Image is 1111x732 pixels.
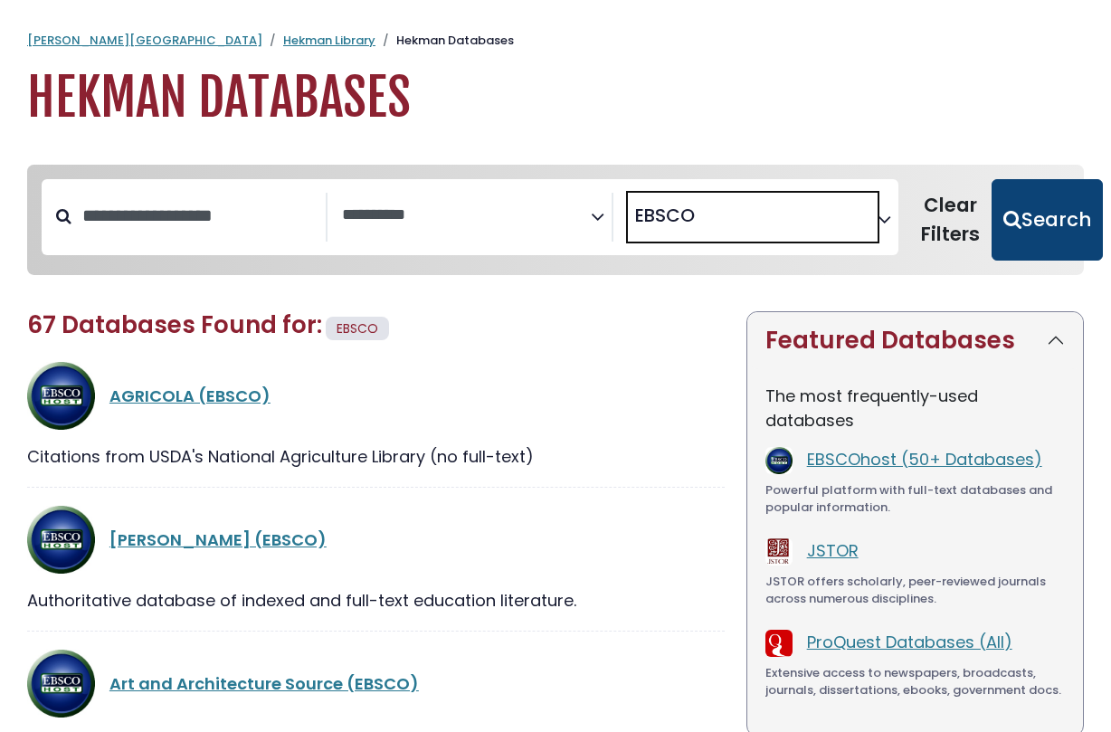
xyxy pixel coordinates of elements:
[765,573,1065,608] div: JSTOR offers scholarly, peer-reviewed journals across numerous disciplines.
[807,631,1012,653] a: ProQuest Databases (All)
[698,212,711,231] textarea: Search
[109,385,271,407] a: AGRICOLA (EBSCO)
[909,179,992,261] button: Clear Filters
[27,444,725,469] div: Citations from USDA's National Agriculture Library (no full-text)
[27,309,322,341] span: 67 Databases Found for:
[27,32,262,49] a: [PERSON_NAME][GEOGRAPHIC_DATA]
[765,481,1065,517] div: Powerful platform with full-text databases and popular information.
[375,32,514,50] li: Hekman Databases
[27,165,1084,275] nav: Search filters
[27,68,1084,128] h1: Hekman Databases
[27,588,725,613] div: Authoritative database of indexed and full-text education literature.
[337,319,378,337] span: EBSCO
[71,201,326,231] input: Search database by title or keyword
[747,312,1083,369] button: Featured Databases
[765,384,1065,433] p: The most frequently-used databases
[765,664,1065,699] div: Extensive access to newspapers, broadcasts, journals, dissertations, ebooks, government docs.
[27,32,1084,50] nav: breadcrumb
[635,202,695,229] span: EBSCO
[342,206,591,225] textarea: Search
[283,32,375,49] a: Hekman Library
[109,672,419,695] a: Art and Architecture Source (EBSCO)
[807,539,859,562] a: JSTOR
[807,448,1042,471] a: EBSCOhost (50+ Databases)
[628,202,695,229] li: EBSCO
[992,179,1103,261] button: Submit for Search Results
[109,528,327,551] a: [PERSON_NAME] (EBSCO)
